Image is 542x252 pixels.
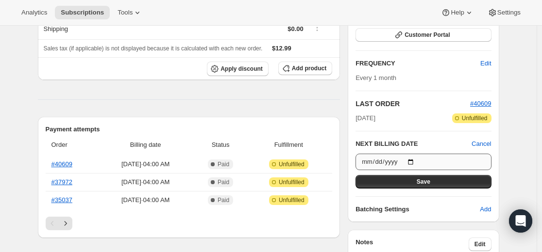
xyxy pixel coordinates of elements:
span: Status [196,140,245,150]
button: Add [474,202,497,217]
button: Edit [474,56,497,71]
span: [DATE] · 04:00 AM [101,159,190,169]
span: [DATE] [356,113,375,123]
h2: LAST ORDER [356,99,470,109]
a: #40609 [51,160,72,168]
button: Subscriptions [55,6,110,19]
h2: Payment attempts [46,125,333,134]
span: Unfulfilled [279,178,305,186]
span: Every 1 month [356,74,396,81]
nav: Pagination [46,217,333,230]
h3: Notes [356,237,469,251]
span: Subscriptions [61,9,104,16]
span: Add [480,205,491,214]
span: Edit [480,59,491,68]
span: Tools [118,9,133,16]
a: #40609 [470,100,491,107]
button: #40609 [470,99,491,109]
span: Billing date [101,140,190,150]
span: Unfulfilled [462,114,488,122]
span: Add product [292,64,326,72]
span: Help [451,9,464,16]
span: Paid [218,178,229,186]
span: [DATE] · 04:00 AM [101,177,190,187]
th: Shipping [38,18,169,39]
button: Apply discount [207,62,269,76]
button: Next [59,217,72,230]
span: Save [417,178,430,186]
a: #37972 [51,178,72,186]
div: Open Intercom Messenger [509,209,532,233]
span: $0.00 [288,25,304,32]
h2: NEXT BILLING DATE [356,139,472,149]
button: Help [435,6,479,19]
h2: FREQUENCY [356,59,480,68]
button: Settings [482,6,526,19]
span: Customer Portal [405,31,450,39]
button: Shipping actions [309,22,325,33]
button: Save [356,175,491,189]
span: Unfulfilled [279,196,305,204]
button: Cancel [472,139,491,149]
button: Tools [112,6,148,19]
span: Edit [474,240,486,248]
button: Customer Portal [356,28,491,42]
button: Edit [469,237,491,251]
th: Order [46,134,98,156]
span: Sales tax (if applicable) is not displayed because it is calculated with each new order. [44,45,263,52]
span: Apply discount [220,65,263,73]
span: Settings [497,9,521,16]
span: Paid [218,196,229,204]
button: Analytics [16,6,53,19]
a: #35037 [51,196,72,204]
span: [DATE] · 04:00 AM [101,195,190,205]
button: Add product [278,62,332,75]
span: Fulfillment [251,140,326,150]
span: Unfulfilled [279,160,305,168]
span: Paid [218,160,229,168]
span: $12.99 [272,45,291,52]
span: Analytics [21,9,47,16]
h6: Batching Settings [356,205,480,214]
